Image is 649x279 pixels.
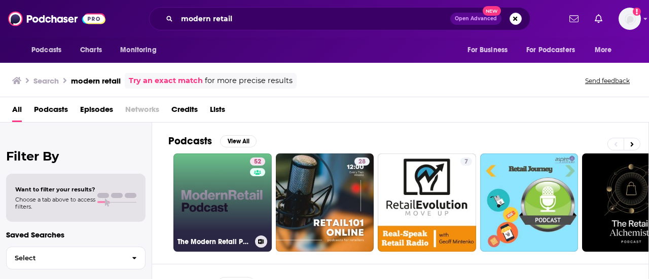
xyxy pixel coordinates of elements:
span: 28 [358,157,366,167]
img: Podchaser - Follow, Share and Rate Podcasts [8,9,105,28]
div: Search podcasts, credits, & more... [149,7,530,30]
h3: modern retail [71,76,121,86]
span: For Business [467,43,508,57]
a: 28 [276,153,374,252]
button: Open AdvancedNew [450,13,501,25]
button: Send feedback [582,76,633,85]
svg: Add a profile image [633,8,641,16]
span: Logged in as BerkMarc [619,8,641,30]
span: Charts [80,43,102,57]
span: 7 [464,157,468,167]
button: open menu [460,41,520,60]
span: 52 [254,157,261,167]
a: Show notifications dropdown [591,10,606,27]
button: Select [6,247,146,269]
a: 52 [250,157,265,166]
h3: Search [33,76,59,86]
input: Search podcasts, credits, & more... [177,11,450,27]
p: Saved Searches [6,230,146,240]
span: for more precise results [205,75,293,87]
a: Charts [74,41,108,60]
button: open menu [588,41,625,60]
span: Want to filter your results? [15,186,95,193]
a: Try an exact match [129,75,203,87]
span: Monitoring [120,43,156,57]
a: 7 [460,157,472,166]
h3: The Modern Retail Podcast [177,237,251,246]
a: 28 [354,157,370,166]
button: Show profile menu [619,8,641,30]
button: open menu [520,41,590,60]
h2: Filter By [6,149,146,164]
img: User Profile [619,8,641,30]
a: Episodes [80,101,113,122]
span: Podcasts [31,43,61,57]
a: 7 [378,153,476,252]
span: More [595,43,612,57]
span: For Podcasters [526,43,575,57]
span: Choose a tab above to access filters. [15,196,95,210]
a: PodcastsView All [168,135,257,147]
a: Show notifications dropdown [565,10,583,27]
a: Lists [210,101,225,122]
span: New [483,6,501,16]
a: 52The Modern Retail Podcast [173,153,272,252]
a: All [12,101,22,122]
span: Open Advanced [455,16,497,21]
h2: Podcasts [168,135,212,147]
span: Select [7,255,124,261]
button: open menu [113,41,169,60]
a: Podcasts [34,101,68,122]
button: open menu [24,41,75,60]
span: Networks [125,101,159,122]
a: Credits [171,101,198,122]
button: View All [220,135,257,147]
